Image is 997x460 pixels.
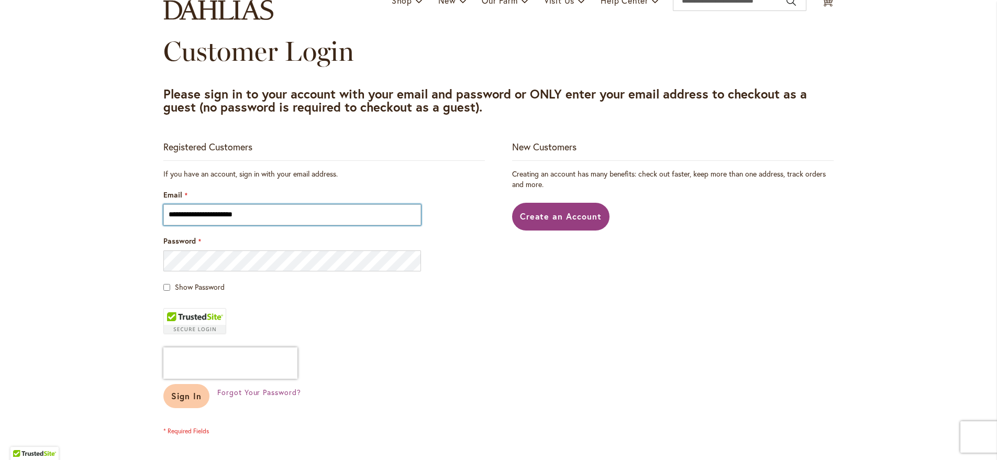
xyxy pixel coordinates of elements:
button: Sign In [163,384,209,408]
div: If you have an account, sign in with your email address. [163,169,485,179]
span: Sign In [171,390,202,401]
span: Customer Login [163,35,354,68]
strong: Registered Customers [163,140,252,153]
strong: Please sign in to your account with your email and password or ONLY enter your email address to c... [163,85,807,115]
iframe: Launch Accessibility Center [8,423,37,452]
span: Password [163,236,196,246]
span: Email [163,190,182,200]
p: Creating an account has many benefits: check out faster, keep more than one address, track orders... [512,169,834,190]
span: Show Password [175,282,225,292]
div: TrustedSite Certified [163,308,226,334]
iframe: reCAPTCHA [163,347,297,379]
strong: New Customers [512,140,577,153]
span: Create an Account [520,211,602,222]
a: Create an Account [512,203,610,231]
a: Forgot Your Password? [217,387,301,398]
